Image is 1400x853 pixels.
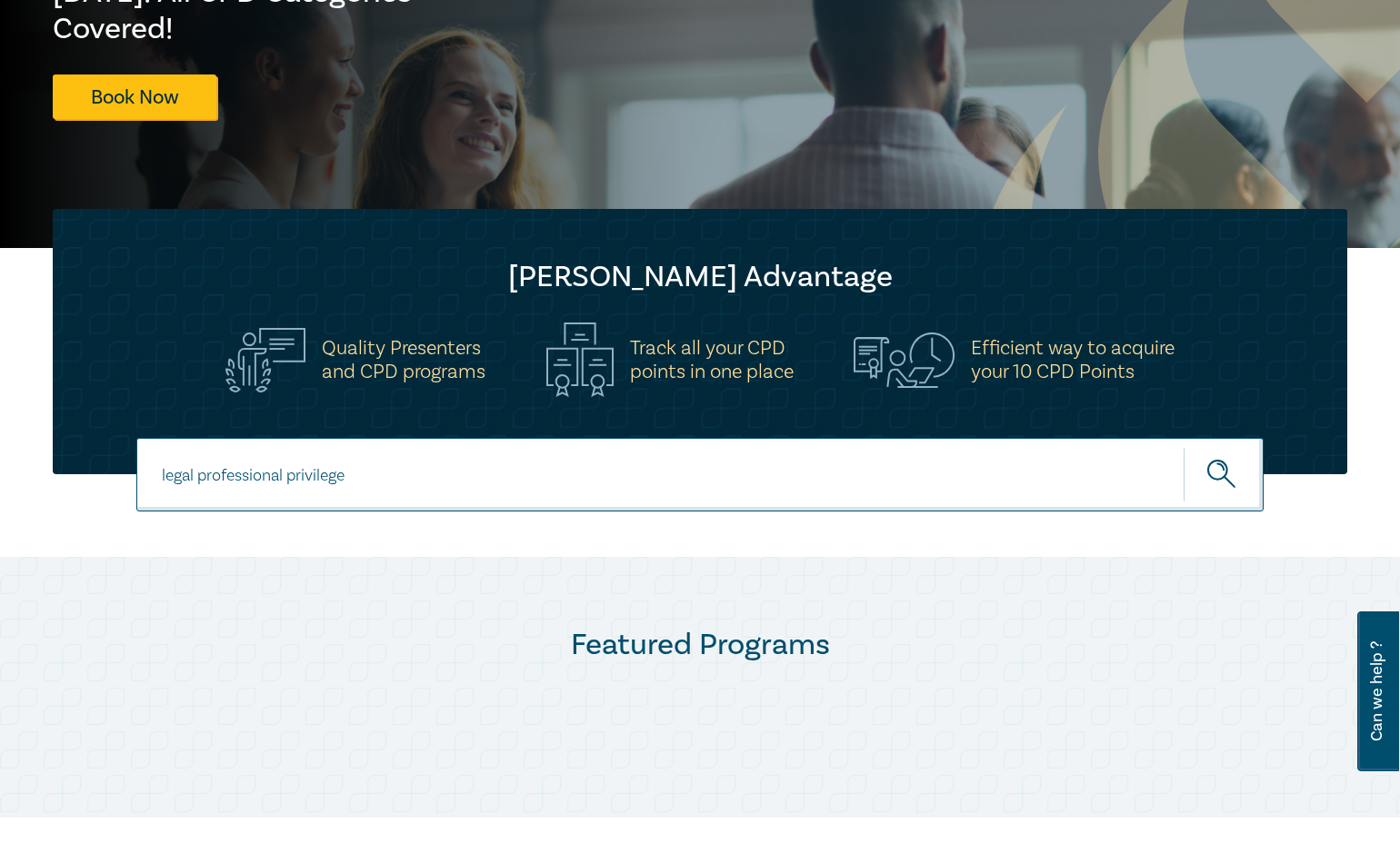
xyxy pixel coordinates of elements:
[630,336,794,383] h5: Track all your CPD points in one place
[89,259,1311,295] h2: [PERSON_NAME] Advantage
[136,438,1264,511] input: Search for a program title, program description or presenter name
[322,336,485,383] h5: Quality Presenters and CPD programs
[53,627,1347,663] h2: Featured Programs
[53,74,216,119] a: Book Now
[546,322,614,397] img: Track all your CPD<br>points in one place
[971,336,1175,383] h5: Efficient way to acquire your 10 CPD Points
[225,328,305,392] img: Quality Presenters<br>and CPD programs
[1368,622,1385,760] span: Can we help ?
[854,332,955,387] img: Efficient way to acquire<br>your 10 CPD Points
